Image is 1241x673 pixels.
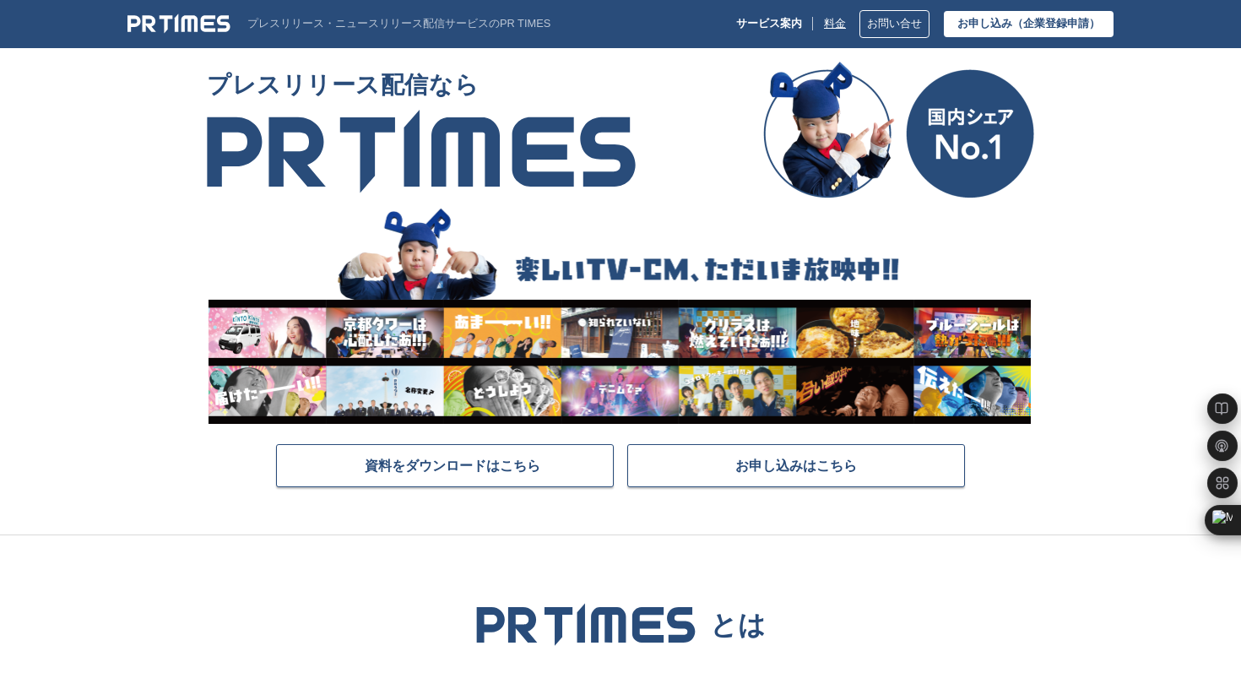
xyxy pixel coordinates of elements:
[627,444,965,487] a: お申し込みはこちら
[207,109,636,193] img: PR TIMES
[207,205,1031,424] img: 楽しいTV-CM、ただいま放映中!!
[824,18,846,30] a: 料金
[276,444,614,487] a: 資料をダウンロードはこちら
[710,608,766,641] p: とは
[247,18,550,30] p: プレスリリース・ニュースリリース配信サービスのPR TIMES
[736,18,802,30] p: サービス案内
[475,603,696,646] img: PR TIMES
[127,14,230,34] img: PR TIMES
[365,457,540,474] span: 資料をダウンロードはこちら
[944,11,1114,37] a: お申し込み（企業登録申請）
[207,62,636,109] span: プレスリリース配信なら
[763,62,1034,198] img: 国内シェア No.1
[859,10,929,38] a: お問い合せ
[1012,17,1100,30] span: （企業登録申請）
